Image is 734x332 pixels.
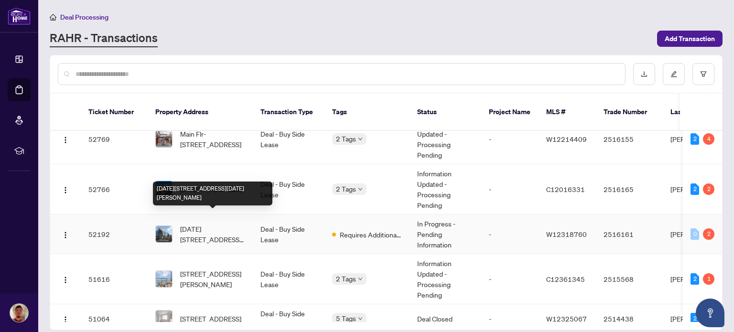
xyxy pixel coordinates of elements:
[539,94,596,131] th: MLS #
[546,314,587,323] span: W12325067
[703,273,714,285] div: 1
[62,276,69,284] img: Logo
[481,254,539,304] td: -
[156,181,172,197] img: thumbnail-img
[641,71,648,77] span: download
[81,214,148,254] td: 52192
[50,14,56,21] span: home
[481,164,539,214] td: -
[546,185,585,193] span: C12016331
[358,187,363,192] span: down
[81,164,148,214] td: 52766
[596,114,663,164] td: 2516155
[663,63,685,85] button: edit
[670,71,677,77] span: edit
[180,129,245,150] span: Main Flr-[STREET_ADDRESS]
[700,71,707,77] span: filter
[10,304,28,322] img: Profile Icon
[596,94,663,131] th: Trade Number
[691,183,699,195] div: 2
[692,63,714,85] button: filter
[253,114,324,164] td: Deal - Buy Side Lease
[546,275,585,283] span: C12361345
[410,94,481,131] th: Status
[156,271,172,287] img: thumbnail-img
[596,164,663,214] td: 2516165
[657,31,723,47] button: Add Transaction
[358,316,363,321] span: down
[703,228,714,240] div: 2
[324,94,410,131] th: Tags
[50,30,158,47] a: RAHR - Transactions
[253,214,324,254] td: Deal - Buy Side Lease
[410,164,481,214] td: Information Updated - Processing Pending
[481,114,539,164] td: -
[58,271,73,287] button: Logo
[358,277,363,281] span: down
[180,224,245,245] span: [DATE][STREET_ADDRESS][DATE][PERSON_NAME]
[156,311,172,327] img: thumbnail-img
[596,214,663,254] td: 2516161
[410,214,481,254] td: In Progress - Pending Information
[691,313,699,324] div: 2
[703,133,714,145] div: 4
[58,311,73,326] button: Logo
[62,186,69,194] img: Logo
[81,254,148,304] td: 51616
[58,226,73,242] button: Logo
[546,135,587,143] span: W12214409
[336,313,356,324] span: 5 Tags
[696,299,724,327] button: Open asap
[58,131,73,147] button: Logo
[336,273,356,284] span: 2 Tags
[410,254,481,304] td: Information Updated - Processing Pending
[58,182,73,197] button: Logo
[253,94,324,131] th: Transaction Type
[481,94,539,131] th: Project Name
[81,114,148,164] td: 52769
[665,31,715,46] span: Add Transaction
[81,94,148,131] th: Ticket Number
[253,164,324,214] td: Deal - Buy Side Lease
[633,63,655,85] button: download
[336,183,356,194] span: 2 Tags
[691,273,699,285] div: 2
[691,133,699,145] div: 2
[62,316,69,323] img: Logo
[62,231,69,239] img: Logo
[481,214,539,254] td: -
[156,131,172,147] img: thumbnail-img
[253,254,324,304] td: Deal - Buy Side Lease
[336,133,356,144] span: 2 Tags
[180,313,241,324] span: [STREET_ADDRESS]
[180,268,245,289] span: [STREET_ADDRESS][PERSON_NAME]
[410,114,481,164] td: Information Updated - Processing Pending
[156,226,172,242] img: thumbnail-img
[8,7,31,25] img: logo
[703,183,714,195] div: 2
[148,94,253,131] th: Property Address
[153,182,272,205] div: [DATE][STREET_ADDRESS][DATE][PERSON_NAME]
[358,137,363,141] span: down
[596,254,663,304] td: 2515568
[340,229,402,240] span: Requires Additional Docs
[691,228,699,240] div: 0
[60,13,108,21] span: Deal Processing
[62,136,69,144] img: Logo
[546,230,587,238] span: W12318760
